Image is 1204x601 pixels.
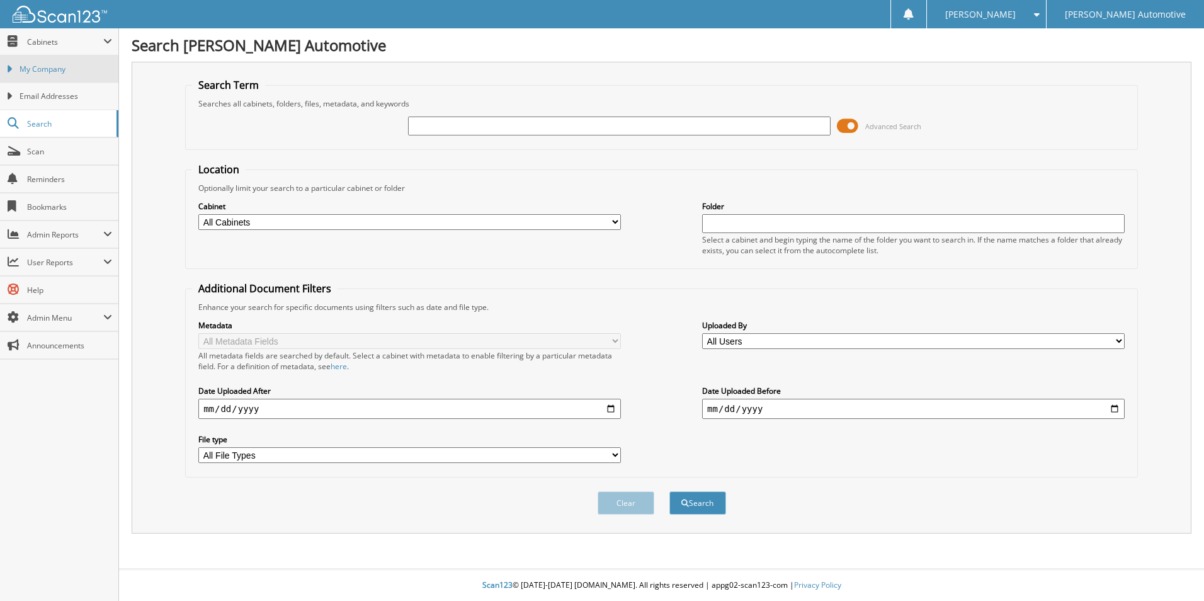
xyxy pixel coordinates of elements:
[13,6,107,23] img: scan123-logo-white.svg
[192,98,1131,109] div: Searches all cabinets, folders, files, metadata, and keywords
[20,91,112,102] span: Email Addresses
[192,302,1131,312] div: Enhance your search for specific documents using filters such as date and file type.
[331,361,347,372] a: here
[27,174,112,185] span: Reminders
[865,122,921,131] span: Advanced Search
[945,11,1016,18] span: [PERSON_NAME]
[794,580,841,590] a: Privacy Policy
[1065,11,1186,18] span: [PERSON_NAME] Automotive
[27,312,103,323] span: Admin Menu
[702,201,1125,212] label: Folder
[482,580,513,590] span: Scan123
[702,320,1125,331] label: Uploaded By
[27,37,103,47] span: Cabinets
[1141,541,1204,601] iframe: Chat Widget
[702,234,1125,256] div: Select a cabinet and begin typing the name of the folder you want to search in. If the name match...
[198,434,621,445] label: File type
[27,285,112,295] span: Help
[198,399,621,419] input: start
[198,350,621,372] div: All metadata fields are searched by default. Select a cabinet with metadata to enable filtering b...
[27,229,103,240] span: Admin Reports
[198,201,621,212] label: Cabinet
[702,386,1125,396] label: Date Uploaded Before
[192,282,338,295] legend: Additional Document Filters
[27,118,110,129] span: Search
[198,320,621,331] label: Metadata
[27,257,103,268] span: User Reports
[669,491,726,515] button: Search
[702,399,1125,419] input: end
[27,202,112,212] span: Bookmarks
[192,183,1131,193] div: Optionally limit your search to a particular cabinet or folder
[119,570,1204,601] div: © [DATE]-[DATE] [DOMAIN_NAME]. All rights reserved | appg02-scan123-com |
[132,35,1191,55] h1: Search [PERSON_NAME] Automotive
[27,146,112,157] span: Scan
[198,386,621,396] label: Date Uploaded After
[192,78,265,92] legend: Search Term
[27,340,112,351] span: Announcements
[192,163,246,176] legend: Location
[598,491,654,515] button: Clear
[20,64,112,75] span: My Company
